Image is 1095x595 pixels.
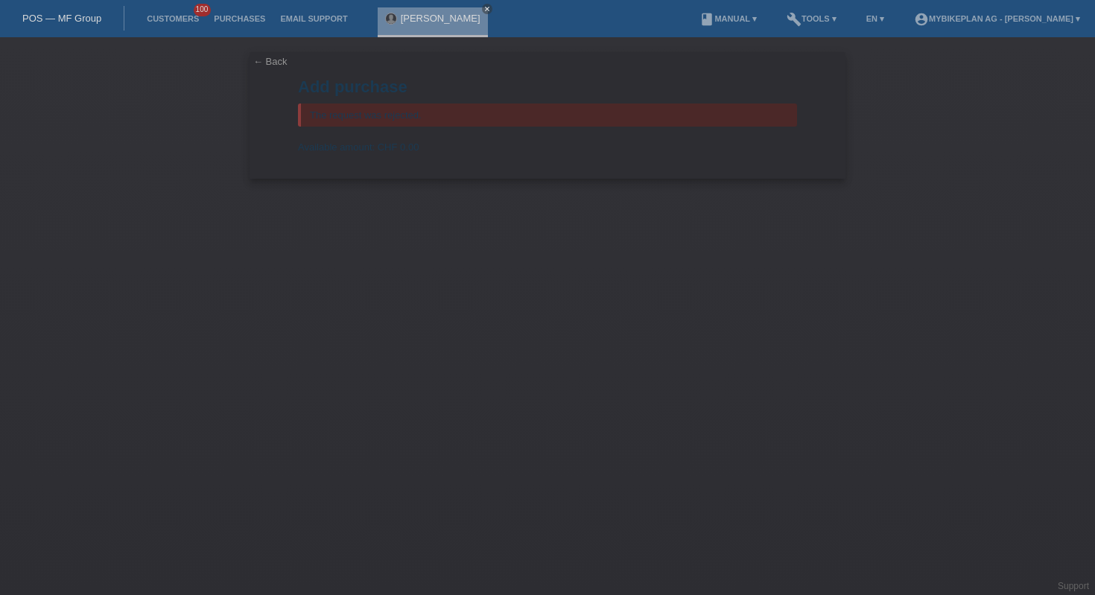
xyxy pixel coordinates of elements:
[298,141,375,153] span: Available amount:
[1058,581,1089,591] a: Support
[914,12,929,27] i: account_circle
[273,14,355,23] a: Email Support
[692,14,764,23] a: bookManual ▾
[378,141,419,153] span: CHF 0.00
[253,56,288,67] a: ← Back
[298,104,797,127] div: The request was rejected.
[22,13,101,24] a: POS — MF Group
[699,12,714,27] i: book
[139,14,206,23] a: Customers
[907,14,1088,23] a: account_circleMybikeplan AG - [PERSON_NAME] ▾
[206,14,273,23] a: Purchases
[401,13,480,24] a: [PERSON_NAME]
[298,77,797,96] h1: Add purchase
[483,5,491,13] i: close
[194,4,212,16] span: 100
[787,12,802,27] i: build
[482,4,492,14] a: close
[859,14,892,23] a: EN ▾
[779,14,844,23] a: buildTools ▾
